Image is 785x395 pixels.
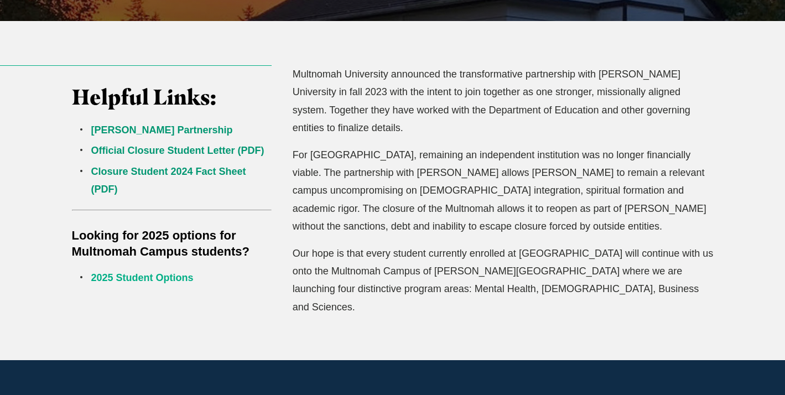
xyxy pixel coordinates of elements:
[72,227,272,261] h5: Looking for 2025 options for Multnomah Campus students?
[293,65,714,137] p: Multnomah University announced the transformative partnership with [PERSON_NAME] University in fa...
[91,124,233,136] a: [PERSON_NAME] Partnership
[293,245,714,316] p: Our hope is that every student currently enrolled at [GEOGRAPHIC_DATA] will continue with us onto...
[293,146,714,236] p: For [GEOGRAPHIC_DATA], remaining an independent institution was no longer financially viable. The...
[72,85,272,110] h3: Helpful Links:
[91,272,194,283] a: 2025 Student Options
[91,145,264,156] a: Official Closure Student Letter (PDF)
[91,166,246,195] a: Closure Student 2024 Fact Sheet (PDF)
